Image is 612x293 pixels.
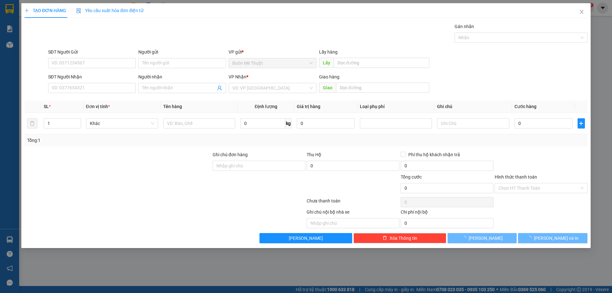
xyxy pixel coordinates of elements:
span: [PERSON_NAME] và In [534,235,579,242]
label: Hình thức thanh toán [495,174,537,179]
span: Lấy [319,58,334,68]
input: Dọc đường [334,58,429,68]
span: Giá trị hàng [297,104,320,109]
span: plus [25,8,29,13]
input: VD: Bàn, Ghế [163,118,235,128]
button: plus [578,118,585,128]
input: 0 [297,118,355,128]
span: plus [578,121,584,126]
th: Ghi chú [435,100,512,113]
button: [PERSON_NAME] [260,233,353,243]
div: Chưa thanh toán [306,197,400,209]
input: Ghi chú đơn hàng [213,161,305,171]
span: Tên hàng [163,104,182,109]
div: Người gửi [138,48,226,55]
span: TẠO ĐƠN HÀNG [25,8,66,13]
span: Cước hàng [514,104,536,109]
span: Khác [90,119,154,128]
span: Buôn Mê Thuột [233,58,313,68]
span: Thu Hộ [307,152,321,157]
span: Giao [319,83,336,93]
div: SĐT Người Nhận [48,73,136,80]
span: Định lượng [255,104,277,109]
span: Tổng cước [401,174,422,179]
button: [PERSON_NAME] và In [518,233,587,243]
span: user-add [217,85,222,91]
button: deleteXóa Thông tin [354,233,447,243]
button: delete [27,118,37,128]
label: Gán nhãn [455,24,474,29]
div: Chi phí nội bộ [401,209,493,218]
span: Xóa Thông tin [390,235,417,242]
button: [PERSON_NAME] [448,233,517,243]
span: [PERSON_NAME] [469,235,503,242]
div: Ghi chú nội bộ nhà xe [307,209,399,218]
input: Dọc đường [336,83,429,93]
span: Giao hàng [319,74,339,79]
div: SĐT Người Gửi [48,48,136,55]
span: [PERSON_NAME] [289,235,323,242]
input: Ghi Chú [437,118,509,128]
span: kg [285,118,292,128]
span: VP Nhận [229,74,247,79]
span: Yêu cầu xuất hóa đơn điện tử [76,8,143,13]
span: delete [382,236,387,241]
button: Close [573,3,591,21]
th: Loại phụ phí [357,100,434,113]
span: Lấy hàng [319,49,338,55]
img: icon [76,8,81,13]
div: Tổng: 1 [27,137,236,144]
span: Đơn vị tính [86,104,110,109]
span: loading [527,236,534,240]
label: Ghi chú đơn hàng [213,152,248,157]
span: Phí thu hộ khách nhận trả [406,151,463,158]
span: close [579,9,584,14]
div: VP gửi [229,48,317,55]
span: loading [462,236,469,240]
div: Người nhận [138,73,226,80]
input: Nhập ghi chú [307,218,399,228]
span: SL [44,104,49,109]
